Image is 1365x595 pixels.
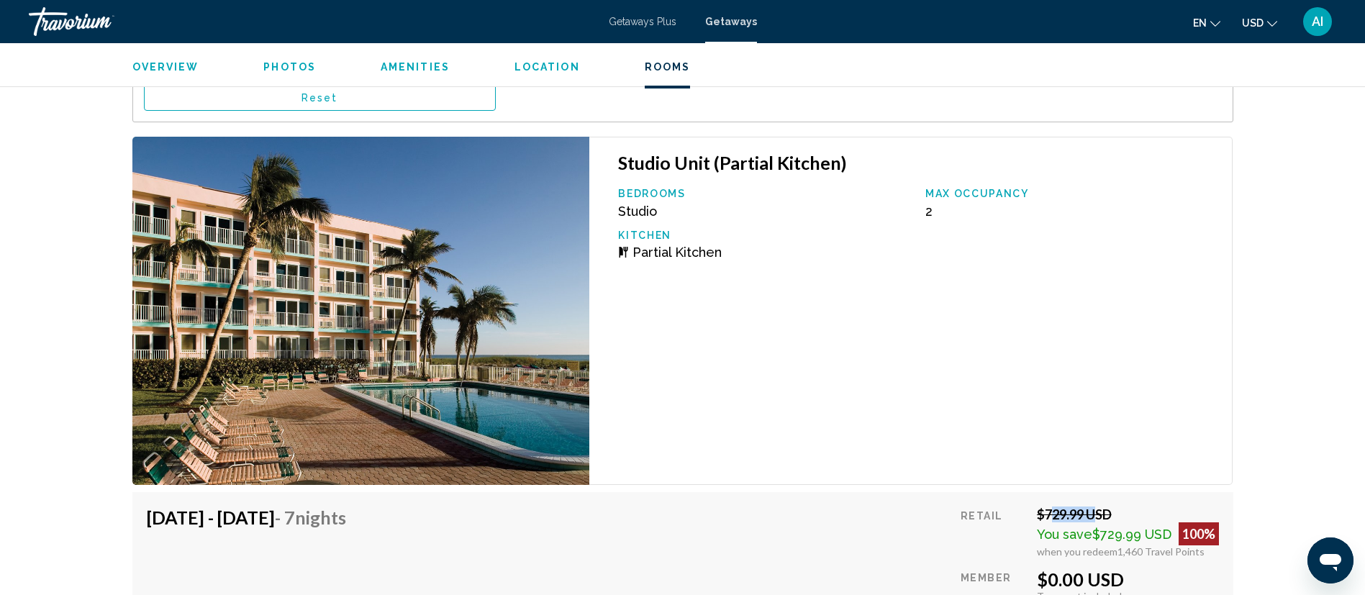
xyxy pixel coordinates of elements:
[925,188,1218,199] p: Max Occupancy
[1092,527,1171,542] span: $729.99 USD
[961,507,1025,558] div: Retail
[29,7,594,36] a: Travorium
[1037,568,1219,590] div: $0.00 USD
[132,60,199,73] button: Overview
[1193,12,1220,33] button: Change language
[514,60,580,73] button: Location
[1299,6,1336,37] button: User Menu
[632,245,722,260] span: Partial Kitchen
[618,230,911,241] p: Kitchen
[1117,545,1205,558] span: 1,460 Travel Points
[514,61,580,73] span: Location
[618,188,911,199] p: Bedrooms
[147,507,346,528] h4: [DATE] - [DATE]
[618,152,1217,173] h3: Studio Unit (Partial Kitchen)
[301,92,338,104] span: Reset
[295,507,346,528] span: Nights
[645,61,691,73] span: Rooms
[263,60,316,73] button: Photos
[1242,12,1277,33] button: Change currency
[645,60,691,73] button: Rooms
[263,61,316,73] span: Photos
[275,507,346,528] span: - 7
[1193,17,1207,29] span: en
[132,137,590,485] img: 2890E01X.jpg
[132,61,199,73] span: Overview
[381,61,450,73] span: Amenities
[609,16,676,27] a: Getaways Plus
[1312,14,1323,29] span: AI
[1037,545,1117,558] span: when you redeem
[705,16,757,27] a: Getaways
[1179,522,1219,545] div: 100%
[1037,507,1219,522] div: $729.99 USD
[144,84,496,111] button: Reset
[381,60,450,73] button: Amenities
[1307,537,1353,583] iframe: Button to launch messaging window
[925,204,933,219] span: 2
[1242,17,1264,29] span: USD
[1037,527,1092,542] span: You save
[618,204,657,219] span: Studio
